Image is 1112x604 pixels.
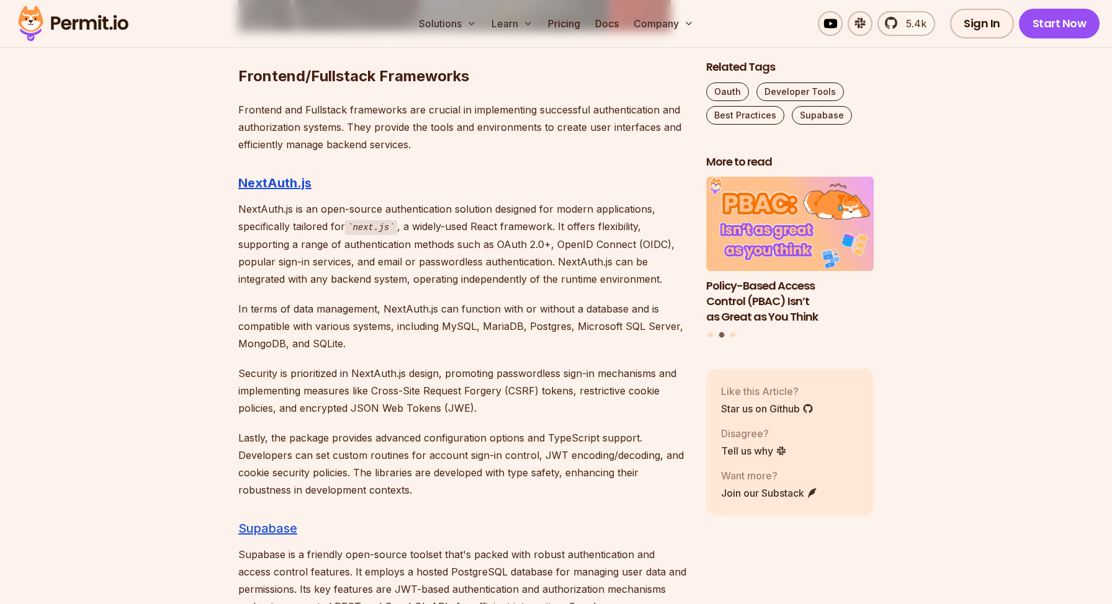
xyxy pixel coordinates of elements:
[721,401,814,416] a: Star us on Github
[238,101,686,153] p: Frontend and Fullstack frameworks are crucial in implementing successful authentication and autho...
[792,106,852,125] a: Supabase
[706,177,874,340] div: Posts
[756,82,844,101] a: Developer Tools
[238,175,312,190] a: NextAuth.js
[706,278,874,324] h3: Policy-Based Access Control (PBAC) Isn’t as Great as You Think
[590,11,624,36] a: Docs
[1019,9,1100,38] a: Start Now
[414,11,482,36] button: Solutions
[706,154,874,170] h2: More to read
[730,332,735,337] button: Go to slide 3
[238,300,686,352] p: In terms of data management, NextAuth.js can function with or without a database and is compatibl...
[238,521,297,536] a: Supabase
[706,82,749,101] a: Oauth
[721,443,787,458] a: Tell us why
[238,200,686,288] p: NextAuth.js is an open-source authentication solution designed for modern applications, specifica...
[721,426,787,441] p: Disagree?
[708,332,713,337] button: Go to slide 1
[706,177,874,272] img: Policy-Based Access Control (PBAC) Isn’t as Great as You Think
[706,177,874,325] li: 2 of 3
[238,365,686,417] p: Security is prioritized in NextAuth.js design, promoting passwordless sign-in mechanisms and impl...
[721,468,818,483] p: Want more?
[719,332,725,338] button: Go to slide 2
[950,9,1014,38] a: Sign In
[706,177,874,325] a: Policy-Based Access Control (PBAC) Isn’t as Great as You ThinkPolicy-Based Access Control (PBAC) ...
[238,429,686,499] p: Lastly, the package provides advanced configuration options and TypeScript support. Developers ca...
[238,67,469,85] strong: Frontend/Fullstack Frameworks
[345,220,397,235] code: next.js
[877,11,935,36] a: 5.4k
[629,11,699,36] button: Company
[721,486,818,500] a: Join our Substack
[706,60,874,75] h2: Related Tags
[706,106,784,125] a: Best Practices
[543,11,585,36] a: Pricing
[899,16,926,31] span: 5.4k
[721,384,814,399] p: Like this Article?
[12,2,134,45] img: Permit logo
[486,11,538,36] button: Learn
